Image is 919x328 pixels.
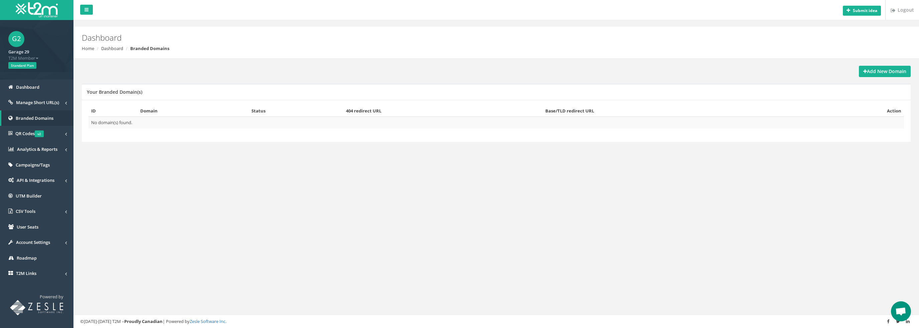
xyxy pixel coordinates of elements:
[16,115,53,121] span: Branded Domains
[8,47,65,61] a: Garage 29 T2M Member
[82,33,771,42] h2: Dashboard
[87,89,142,94] h5: Your Branded Domain(s)
[80,318,912,325] div: ©[DATE]-[DATE] T2M – | Powered by
[8,62,36,69] span: Standard Plan
[190,318,226,324] a: Zesle Software Inc.
[88,117,904,128] td: No domain(s) found.
[16,2,58,17] img: T2M
[843,6,881,16] button: Submit idea
[82,45,94,51] a: Home
[35,130,44,137] span: v2
[8,31,24,47] span: G2
[16,193,42,199] span: UTM Builder
[891,301,911,321] div: Open chat
[17,224,38,230] span: User Seats
[40,294,63,300] span: Powered by
[88,105,138,117] th: ID
[16,239,50,245] span: Account Settings
[17,255,37,261] span: Roadmap
[8,55,65,61] span: T2M Member
[17,177,54,183] span: API & Integrations
[807,105,904,117] th: Action
[130,45,169,51] strong: Branded Domains
[16,208,35,214] span: CSV Tools
[8,49,29,55] strong: Garage 29
[10,300,63,315] img: T2M URL Shortener powered by Zesle Software Inc.
[15,130,44,136] span: QR Codes
[249,105,344,117] th: Status
[16,270,36,276] span: T2M Links
[859,66,911,77] a: Add New Domain
[16,99,59,105] span: Manage Short URL(s)
[863,68,906,74] strong: Add New Domain
[543,105,807,117] th: Base/TLD redirect URL
[17,146,57,152] span: Analytics & Reports
[853,8,877,13] b: Submit idea
[343,105,543,117] th: 404 redirect URL
[16,162,50,168] span: Campaigns/Tags
[16,84,39,90] span: Dashboard
[124,318,163,324] strong: Proudly Canadian
[138,105,249,117] th: Domain
[101,45,123,51] a: Dashboard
